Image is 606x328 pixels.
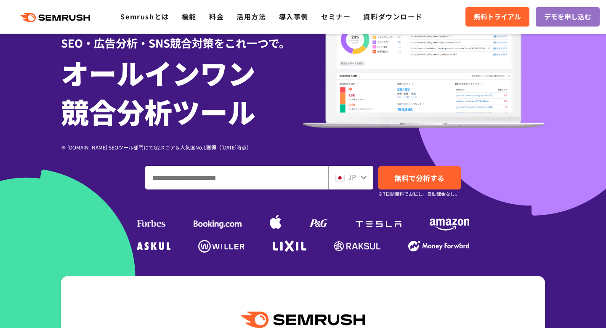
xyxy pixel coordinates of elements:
[61,53,303,131] h1: オールインワン 競合分析ツール
[394,173,444,183] span: 無料で分析する
[536,7,600,27] a: デモを申し込む
[544,11,591,22] span: デモを申し込む
[241,312,365,328] img: Semrush
[120,11,169,21] a: Semrushとは
[474,11,521,22] span: 無料トライアル
[348,172,356,182] span: JP
[363,11,423,21] a: 資料ダウンロード
[61,22,303,51] div: SEO・広告分析・SNS競合対策をこれ一つで。
[182,11,197,21] a: 機能
[209,11,224,21] a: 料金
[321,11,351,21] a: セミナー
[378,166,461,189] a: 無料で分析する
[61,143,303,151] div: ※ [DOMAIN_NAME] SEOツール部門にてG2スコア＆人気度No.1獲得（[DATE]時点）
[237,11,266,21] a: 活用方法
[279,11,308,21] a: 導入事例
[378,190,460,198] small: ※7日間無料でお試し。自動課金なし。
[465,7,529,27] a: 無料トライアル
[146,166,328,189] input: ドメイン、キーワードまたはURLを入力してください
